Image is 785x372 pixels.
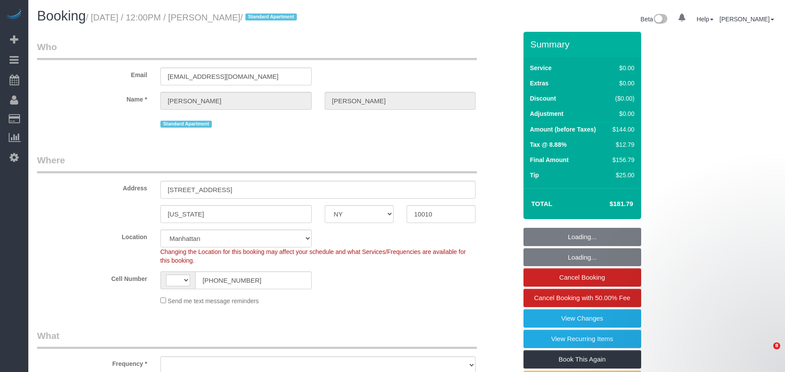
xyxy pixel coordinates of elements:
[523,330,641,348] a: View Recurring Items
[530,140,567,149] label: Tax @ 8.88%
[641,16,668,23] a: Beta
[160,92,312,110] input: First Name
[86,13,299,22] small: / [DATE] / 12:00PM / [PERSON_NAME]
[37,154,477,173] legend: Where
[609,171,634,179] div: $25.00
[37,8,86,24] span: Booking
[530,171,539,179] label: Tip
[609,140,634,149] div: $12.79
[697,16,714,23] a: Help
[523,350,641,369] a: Book This Again
[523,289,641,307] a: Cancel Booking with 50.00% Fee
[31,230,154,241] label: Location
[37,41,477,60] legend: Who
[534,294,630,301] span: Cancel Booking with 50.00% Fee
[609,156,634,164] div: $156.79
[583,200,633,208] h4: $181.79
[773,342,780,349] span: 8
[530,39,637,49] h3: Summary
[720,16,774,23] a: [PERSON_NAME]
[325,92,476,110] input: Last Name
[195,271,312,289] input: Cell Number
[160,248,466,264] span: Changing the Location for this booking may affect your schedule and what Services/Frequencies are...
[530,109,564,118] label: Adjustment
[609,109,634,118] div: $0.00
[531,200,553,207] strong: Total
[407,205,476,223] input: Zip Code
[37,329,477,349] legend: What
[530,125,596,134] label: Amount (before Taxes)
[31,181,154,193] label: Address
[609,64,634,72] div: $0.00
[160,121,212,128] span: Standard Apartment
[31,68,154,79] label: Email
[160,68,312,85] input: Email
[530,156,569,164] label: Final Amount
[31,92,154,104] label: Name *
[609,79,634,88] div: $0.00
[245,14,297,20] span: Standard Apartment
[653,14,667,25] img: New interface
[530,94,556,103] label: Discount
[530,79,549,88] label: Extras
[523,268,641,287] a: Cancel Booking
[609,125,634,134] div: $144.00
[31,356,154,368] label: Frequency *
[523,309,641,328] a: View Changes
[530,64,552,72] label: Service
[160,205,312,223] input: City
[168,298,259,304] span: Send me text message reminders
[5,9,23,21] img: Automaid Logo
[755,342,776,363] iframe: Intercom live chat
[31,271,154,283] label: Cell Number
[609,94,634,103] div: ($0.00)
[240,13,299,22] span: /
